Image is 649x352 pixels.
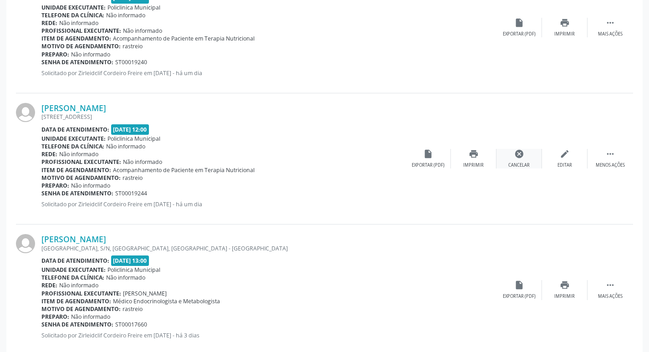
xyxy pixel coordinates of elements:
[514,280,524,290] i: insert_drive_file
[41,143,104,150] b: Telefone da clínica:
[596,162,625,168] div: Menos ações
[115,321,147,328] span: ST00017660
[605,18,615,28] i: 
[71,51,110,58] span: Não informado
[41,174,121,182] b: Motivo de agendamento:
[423,149,433,159] i: insert_drive_file
[41,150,57,158] b: Rede:
[41,182,69,189] b: Preparo:
[59,281,98,289] span: Não informado
[59,150,98,158] span: Não informado
[605,280,615,290] i: 
[605,149,615,159] i: 
[469,149,479,159] i: print
[41,126,109,133] b: Data de atendimento:
[598,31,623,37] div: Mais ações
[115,58,147,66] span: ST00019240
[113,166,255,174] span: Acompanhamento de Paciente em Terapia Nutricional
[557,162,572,168] div: Editar
[41,69,496,77] p: Solicitado por Zirleidclif Cordeiro Freire em [DATE] - há um dia
[41,234,106,244] a: [PERSON_NAME]
[503,293,536,300] div: Exportar (PDF)
[41,189,113,197] b: Senha de atendimento:
[41,200,405,208] p: Solicitado por Zirleidclif Cordeiro Freire em [DATE] - há um dia
[41,27,121,35] b: Profissional executante:
[41,281,57,289] b: Rede:
[107,266,160,274] span: Policlinica Municipal
[41,51,69,58] b: Preparo:
[41,4,106,11] b: Unidade executante:
[554,293,575,300] div: Imprimir
[41,58,113,66] b: Senha de atendimento:
[123,27,162,35] span: Não informado
[111,124,149,135] span: [DATE] 12:00
[514,18,524,28] i: insert_drive_file
[41,321,113,328] b: Senha de atendimento:
[41,166,111,174] b: Item de agendamento:
[123,290,167,297] span: [PERSON_NAME]
[41,135,106,143] b: Unidade executante:
[106,11,145,19] span: Não informado
[41,332,496,339] p: Solicitado por Zirleidclif Cordeiro Freire em [DATE] - há 3 dias
[514,149,524,159] i: cancel
[106,274,145,281] span: Não informado
[123,42,143,50] span: rastreio
[41,305,121,313] b: Motivo de agendamento:
[41,266,106,274] b: Unidade executante:
[113,35,255,42] span: Acompanhamento de Paciente em Terapia Nutricional
[123,158,162,166] span: Não informado
[115,189,147,197] span: ST00019244
[41,257,109,265] b: Data de atendimento:
[560,18,570,28] i: print
[113,297,220,305] span: Médico Endocrinologista e Metabologista
[71,313,110,321] span: Não informado
[41,290,121,297] b: Profissional executante:
[41,313,69,321] b: Preparo:
[59,19,98,27] span: Não informado
[508,162,530,168] div: Cancelar
[106,143,145,150] span: Não informado
[107,4,160,11] span: Policlinica Municipal
[16,103,35,122] img: img
[41,35,111,42] b: Item de agendamento:
[107,135,160,143] span: Policlinica Municipal
[123,174,143,182] span: rastreio
[412,162,445,168] div: Exportar (PDF)
[560,280,570,290] i: print
[41,42,121,50] b: Motivo de agendamento:
[41,19,57,27] b: Rede:
[41,245,496,252] div: [GEOGRAPHIC_DATA], S/N, [GEOGRAPHIC_DATA], [GEOGRAPHIC_DATA] - [GEOGRAPHIC_DATA]
[41,158,121,166] b: Profissional executante:
[560,149,570,159] i: edit
[41,274,104,281] b: Telefone da clínica:
[111,255,149,266] span: [DATE] 13:00
[16,234,35,253] img: img
[554,31,575,37] div: Imprimir
[41,11,104,19] b: Telefone da clínica:
[41,113,405,121] div: [STREET_ADDRESS]
[503,31,536,37] div: Exportar (PDF)
[123,305,143,313] span: rastreio
[71,182,110,189] span: Não informado
[598,293,623,300] div: Mais ações
[41,103,106,113] a: [PERSON_NAME]
[463,162,484,168] div: Imprimir
[41,297,111,305] b: Item de agendamento:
